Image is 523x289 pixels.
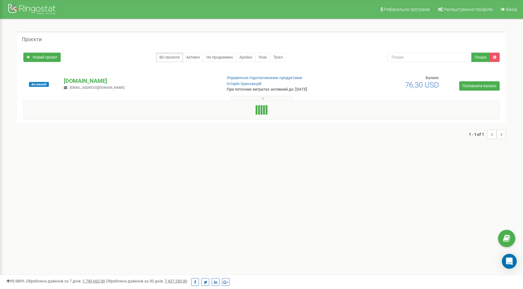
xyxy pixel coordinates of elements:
span: Оброблено дзвінків за 30 днів : [106,279,187,283]
a: Нові [255,53,270,62]
span: 99,989% [6,279,25,283]
a: Управління підключеними продуктами [227,75,302,80]
span: Оброблено дзвінків за 7 днів : [26,279,105,283]
div: Open Intercom Messenger [502,254,517,269]
span: Налаштування профілю [444,7,493,12]
p: При поточних витратах активний до: [DATE] [227,87,339,92]
button: Пошук [471,53,490,62]
a: Історія транзакцій [227,81,261,86]
a: Тріал [270,53,286,62]
u: 1 745 662,00 [82,279,105,283]
a: Не продовжені [203,53,236,62]
span: [EMAIL_ADDRESS][DOMAIN_NAME] [70,86,125,90]
a: Новий проєкт [23,53,61,62]
span: 1 - 1 of 1 [469,130,487,139]
span: Вихід [506,7,517,12]
nav: ... [469,123,506,145]
span: 76,30 USD [405,81,439,89]
span: Реферальна програма [384,7,430,12]
h5: Проєкти [22,37,42,42]
a: Архівні [236,53,256,62]
u: 7 427 293,00 [165,279,187,283]
a: Активні [183,53,203,62]
a: Всі проєкти [156,53,183,62]
span: Активний [29,82,49,87]
a: Поповнити баланс [459,81,500,91]
span: Баланс [426,75,439,80]
p: [DOMAIN_NAME] [64,77,216,85]
input: Пошук [388,53,472,62]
